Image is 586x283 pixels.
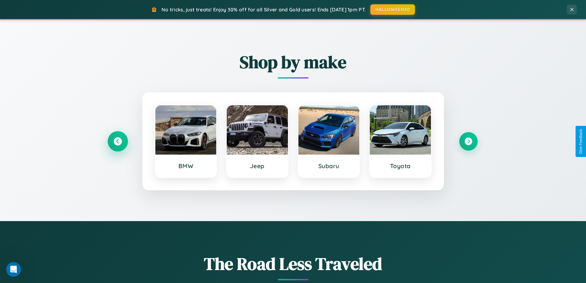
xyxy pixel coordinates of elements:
[161,162,210,170] h3: BMW
[376,162,425,170] h3: Toyota
[305,162,353,170] h3: Subaru
[6,262,21,277] iframe: Intercom live chat
[109,50,478,74] h2: Shop by make
[109,252,478,276] h1: The Road Less Traveled
[161,6,366,13] span: No tricks, just treats! Enjoy 30% off for all Silver and Gold users! Ends [DATE] 1pm PT.
[579,129,583,154] div: Give Feedback
[370,4,415,15] button: HALLOWEEN30
[233,162,282,170] h3: Jeep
